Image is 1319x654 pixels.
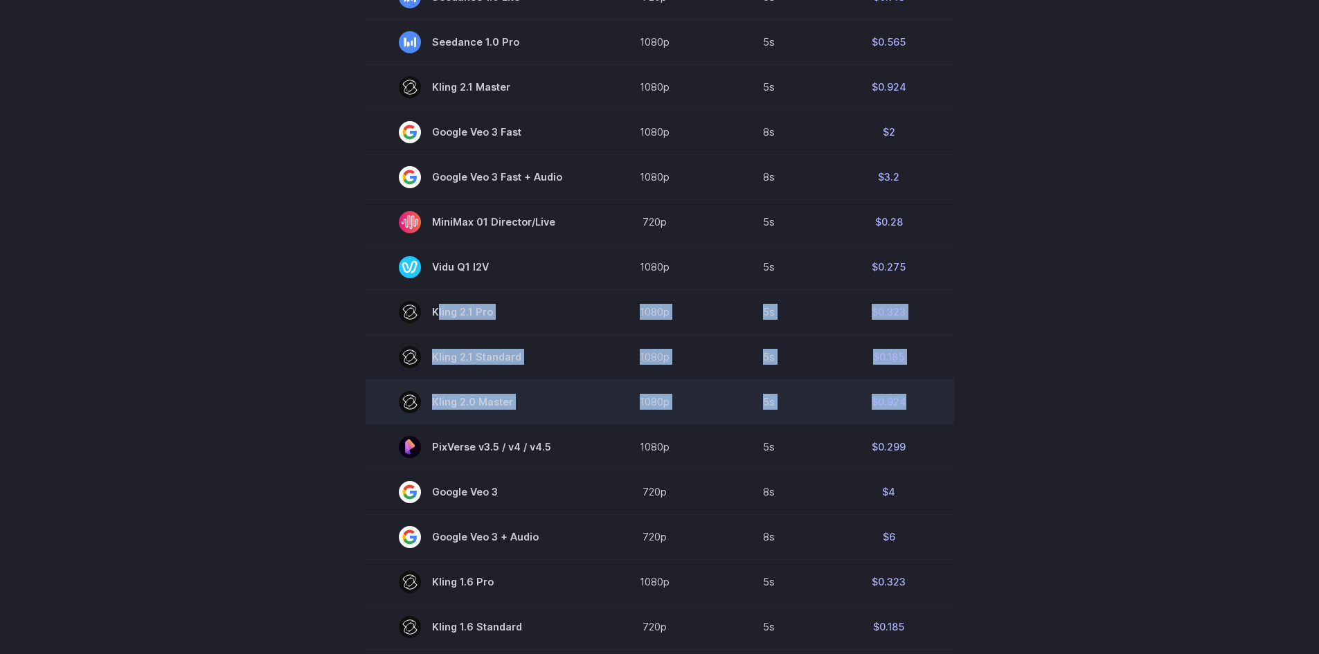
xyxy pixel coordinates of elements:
[715,379,824,424] td: 5s
[399,526,562,548] span: Google Veo 3 + Audio
[595,64,715,109] td: 1080p
[399,616,562,638] span: Kling 1.6 Standard
[715,334,824,379] td: 5s
[595,559,715,604] td: 1080p
[595,289,715,334] td: 1080p
[824,604,954,649] td: $0.185
[399,301,562,323] span: Kling 2.1 Pro
[824,199,954,244] td: $0.28
[715,469,824,514] td: 8s
[399,346,562,368] span: Kling 2.1 Standard
[715,154,824,199] td: 8s
[824,514,954,559] td: $6
[399,166,562,188] span: Google Veo 3 Fast + Audio
[715,109,824,154] td: 8s
[824,154,954,199] td: $3.2
[595,19,715,64] td: 1080p
[595,109,715,154] td: 1080p
[399,481,562,503] span: Google Veo 3
[715,244,824,289] td: 5s
[595,379,715,424] td: 1080p
[824,334,954,379] td: $0.185
[715,199,824,244] td: 5s
[399,121,562,143] span: Google Veo 3 Fast
[824,109,954,154] td: $2
[715,19,824,64] td: 5s
[824,19,954,64] td: $0.565
[824,559,954,604] td: $0.323
[824,289,954,334] td: $0.323
[399,76,562,98] span: Kling 2.1 Master
[824,469,954,514] td: $4
[715,424,824,469] td: 5s
[399,256,562,278] span: Vidu Q1 I2V
[399,391,562,413] span: Kling 2.0 Master
[715,289,824,334] td: 5s
[595,604,715,649] td: 720p
[399,571,562,593] span: Kling 1.6 Pro
[824,424,954,469] td: $0.299
[595,199,715,244] td: 720p
[399,211,562,233] span: MiniMax 01 Director/Live
[595,244,715,289] td: 1080p
[715,604,824,649] td: 5s
[715,514,824,559] td: 8s
[715,64,824,109] td: 5s
[824,379,954,424] td: $0.924
[824,244,954,289] td: $0.275
[595,154,715,199] td: 1080p
[824,64,954,109] td: $0.924
[595,469,715,514] td: 720p
[595,424,715,469] td: 1080p
[595,334,715,379] td: 1080p
[399,436,562,458] span: PixVerse v3.5 / v4 / v4.5
[715,559,824,604] td: 5s
[595,514,715,559] td: 720p
[399,31,562,53] span: Seedance 1.0 Pro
